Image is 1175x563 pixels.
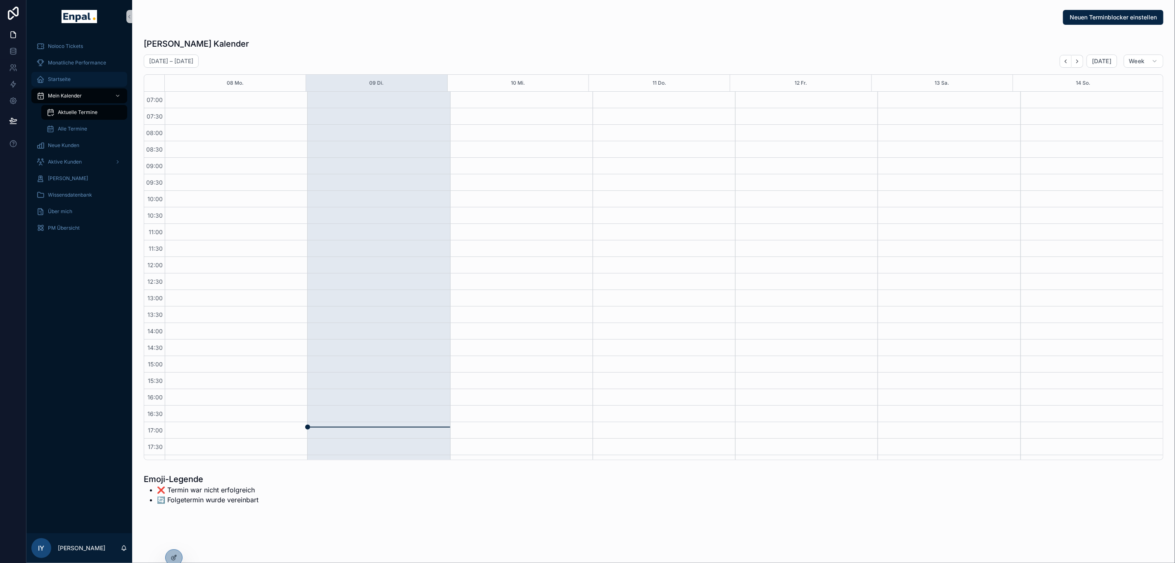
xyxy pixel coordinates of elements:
span: 17:00 [146,427,165,434]
button: [DATE] [1087,55,1117,68]
span: 15:30 [146,377,165,384]
a: Monatliche Performance [31,55,127,70]
span: 09:30 [144,179,165,186]
h2: [DATE] – [DATE] [149,57,193,65]
button: Neuen Terminblocker einstellen [1063,10,1163,25]
span: Neuen Terminblocker einstellen [1070,13,1157,21]
span: 16:00 [145,394,165,401]
span: Wissensdatenbank [48,192,92,198]
span: 08:00 [144,129,165,136]
a: Wissensdatenbank [31,188,127,202]
a: Alle Termine [41,121,127,136]
a: Neue Kunden [31,138,127,153]
span: Alle Termine [58,126,87,132]
a: Über mich [31,204,127,219]
span: 10:30 [145,212,165,219]
a: Startseite [31,72,127,87]
span: Aktive Kunden [48,159,82,165]
li: ❌ Termin war nicht erfolgreich [157,485,259,495]
button: 14 So. [1076,75,1091,91]
span: 14:30 [145,344,165,351]
a: Aktive Kunden [31,154,127,169]
button: Back [1060,55,1072,68]
span: 07:30 [145,113,165,120]
span: 08:30 [144,146,165,153]
a: [PERSON_NAME] [31,171,127,186]
img: App logo [62,10,97,23]
span: [PERSON_NAME] [48,175,88,182]
span: 12:30 [145,278,165,285]
span: 10:00 [145,195,165,202]
button: Week [1124,55,1163,68]
button: 08 Mo. [227,75,244,91]
button: 13 Sa. [935,75,949,91]
span: 07:00 [145,96,165,103]
a: PM Übersicht [31,221,127,235]
span: Week [1129,57,1145,65]
span: 14:00 [145,328,165,335]
button: Next [1072,55,1083,68]
span: Über mich [48,208,72,215]
li: 🔄️ Folgetermin wurde vereinbart [157,495,259,505]
span: Noloco Tickets [48,43,83,50]
a: Aktuelle Termine [41,105,127,120]
span: [DATE] [1092,57,1111,65]
button: 10 Mi. [511,75,525,91]
button: 11 Do. [653,75,666,91]
span: IY [38,543,45,553]
span: Neue Kunden [48,142,79,149]
a: Noloco Tickets [31,39,127,54]
span: 13:00 [145,295,165,302]
span: 12:00 [145,261,165,268]
span: Startseite [48,76,71,83]
span: 18:00 [145,460,165,467]
button: 12 Fr. [795,75,807,91]
span: 11:00 [147,228,165,235]
span: 09:00 [144,162,165,169]
span: Mein Kalender [48,93,82,99]
h1: Emoji-Legende [144,473,259,485]
div: scrollable content [26,33,132,246]
span: PM Übersicht [48,225,80,231]
p: [PERSON_NAME] [58,544,105,552]
span: 11:30 [147,245,165,252]
span: 13:30 [145,311,165,318]
span: 17:30 [146,443,165,450]
span: 15:00 [146,361,165,368]
span: Aktuelle Termine [58,109,97,116]
span: 16:30 [145,410,165,417]
span: Monatliche Performance [48,59,106,66]
a: Mein Kalender [31,88,127,103]
h1: [PERSON_NAME] Kalender [144,38,249,50]
button: 09 Di. [370,75,384,91]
